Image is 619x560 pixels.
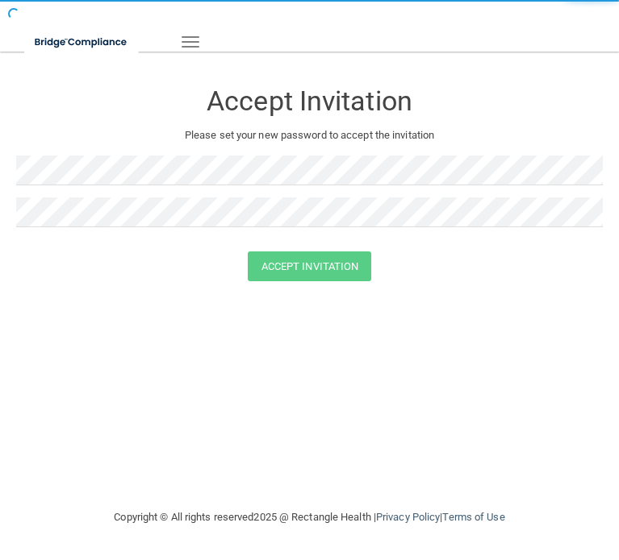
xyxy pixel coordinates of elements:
div: Copyright © All rights reserved 2025 @ Rectangle Health | | [28,492,591,543]
img: bridge_compliance_login_screen.278c3ca4.svg [24,26,139,59]
p: Please set your new password to accept the invitation [28,126,591,145]
button: Accept Invitation [248,251,372,281]
a: Terms of Use [442,511,504,523]
a: Privacy Policy [376,511,440,523]
h3: Accept Invitation [16,86,603,116]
